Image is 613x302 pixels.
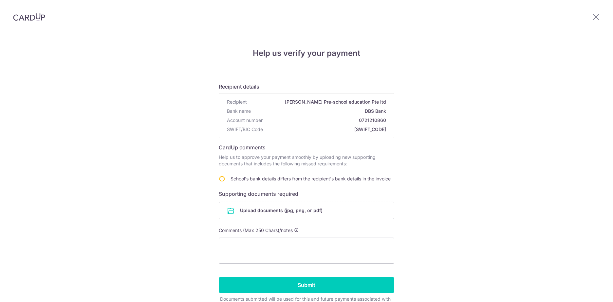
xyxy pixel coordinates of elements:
span: Comments (Max 250 Chars)/notes [219,227,293,233]
span: [SWIFT_CODE] [266,126,386,133]
span: [PERSON_NAME] Pre-school education Pte ltd [250,99,386,105]
p: Help us to approve your payment smoothly by uploading new supporting documents that includes the ... [219,154,394,167]
h6: Recipient details [219,83,394,91]
span: Account number [227,117,263,124]
h6: Supporting documents required [219,190,394,198]
div: Upload documents (jpg, png, or pdf) [219,202,394,219]
span: SWIFT/BIC Code [227,126,263,133]
h6: CardUp comments [219,143,394,151]
span: Bank name [227,108,251,114]
span: School's bank details differs from the recipient's bank details in the invoice [231,176,391,181]
img: CardUp [13,13,45,21]
span: 0721210860 [265,117,386,124]
span: DBS Bank [253,108,386,114]
span: Recipient [227,99,247,105]
input: Submit [219,277,394,293]
h4: Help us verify your payment [219,47,394,59]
